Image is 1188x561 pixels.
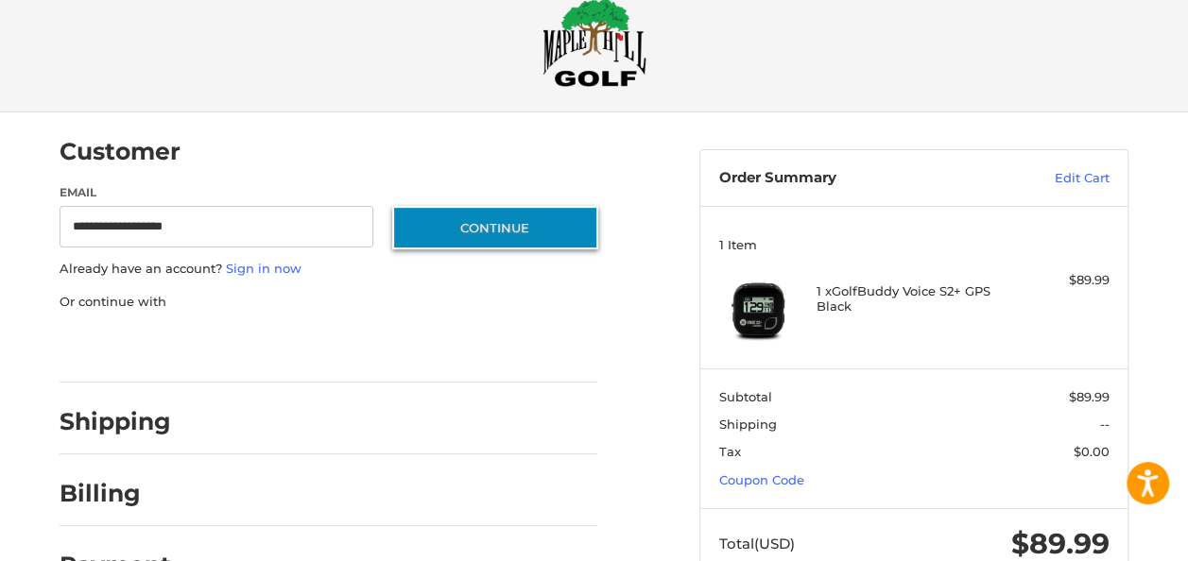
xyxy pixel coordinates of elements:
p: Already have an account? [60,260,597,279]
span: Shipping [719,416,777,432]
span: $89.99 [1011,526,1110,561]
button: Continue [392,206,598,249]
div: $89.99 [1011,271,1109,290]
label: Email [60,184,373,201]
span: Tax [719,444,741,459]
a: Sign in now [226,261,301,276]
h4: 1 x GolfBuddy Voice S2+ GPS Black [817,283,1007,314]
h3: 1 Item [719,237,1110,252]
iframe: PayPal-paypal [54,330,196,364]
h2: Customer [60,137,181,166]
iframe: PayPal-venmo [374,330,516,364]
iframe: PayPal-paylater [214,330,355,364]
p: Or continue with [60,293,597,312]
span: $89.99 [1069,389,1110,404]
span: $0.00 [1074,444,1110,459]
span: -- [1100,416,1110,432]
span: Total (USD) [719,535,795,552]
a: Edit Cart [985,169,1110,188]
iframe: Google Customer Reviews [1032,510,1188,561]
h2: Shipping [60,407,171,436]
h3: Order Summary [719,169,985,188]
h2: Billing [60,479,170,508]
span: Subtotal [719,389,772,404]
a: Coupon Code [719,472,804,487]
